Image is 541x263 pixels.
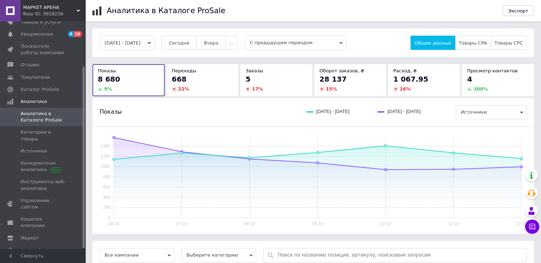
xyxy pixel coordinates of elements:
[161,36,197,50] button: Сегодня
[503,5,534,16] button: Экспорт
[21,110,66,123] span: Аналитика в Каталоге ProSale
[414,40,451,46] span: Общие данные
[229,40,234,46] span: ...
[108,221,119,226] text: 06.10
[393,75,428,83] span: 1 067.95
[410,36,455,50] button: Общие данные
[319,68,364,73] span: Оборот заказов, ₴
[176,221,187,226] text: 07.10
[68,31,74,37] span: 8
[21,160,66,173] span: Конкурентная аналитика
[172,75,187,83] span: 668
[21,247,47,253] span: Настройки
[459,40,487,46] span: Товары CPA
[448,221,459,226] text: 11.10
[393,68,417,73] span: Расход, ₴
[103,185,110,190] text: 600
[101,164,110,169] text: 1000
[226,36,238,50] button: ...
[21,86,59,93] span: Каталог ProSale
[103,205,110,210] text: 200
[103,195,110,200] text: 400
[455,36,491,50] button: Товары CPA
[490,36,527,50] button: Товары CPC
[21,43,66,56] span: Показатели работы компании
[525,220,539,234] button: Чат с покупателем
[104,86,112,92] span: 9 %
[108,215,110,220] text: 0
[21,216,66,229] span: Кошелек компании
[107,6,225,15] h1: Аналитика в Каталоге ProSale
[181,248,256,262] span: Выберите категорию
[172,68,196,73] span: Переходы
[21,98,47,105] span: Аналитика
[101,144,110,149] text: 1400
[21,179,66,191] span: Инструменты веб-аналитики
[380,221,391,226] text: 10.10
[21,235,39,241] span: Маркет
[278,248,523,262] input: Поиск по названию позиции, артикулу, поисковым запросам
[473,86,488,92] span: 300 %
[494,40,523,46] span: Товары CPC
[326,86,337,92] span: 15 %
[516,221,527,226] text: 12.10
[245,75,250,83] span: 5
[21,129,66,142] span: Категории и товары
[21,148,47,154] span: Источники
[21,62,39,68] span: Отзывы
[23,4,76,11] span: МАРКЕТ АРЕНА
[100,248,174,262] span: Все кампании
[21,19,61,25] span: Товары и услуги
[196,36,226,50] button: Вчера
[467,68,518,73] span: Просмотр контактов
[98,68,116,73] span: Показы
[244,221,255,226] text: 08.10
[245,36,346,50] span: С предыдущим периодом
[319,75,347,83] span: 28 137
[21,31,53,37] span: Уведомления
[456,105,527,119] span: Источники
[74,31,82,37] span: 18
[100,36,154,50] button: [DATE] - [DATE]
[21,197,66,210] span: Управление сайтом
[245,68,263,73] span: Заказы
[21,74,50,81] span: Покупатели
[178,86,189,92] span: 22 %
[400,86,411,92] span: 16 %
[100,108,122,116] span: Показы
[508,8,528,14] span: Экспорт
[169,40,189,46] span: Сегодня
[252,86,263,92] span: 17 %
[312,221,323,226] text: 09.10
[98,75,120,83] span: 8 680
[101,154,110,159] text: 1200
[204,40,218,46] span: Вчера
[103,174,110,179] text: 800
[23,11,85,17] div: Ваш ID: 3919236
[467,75,472,83] span: 4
